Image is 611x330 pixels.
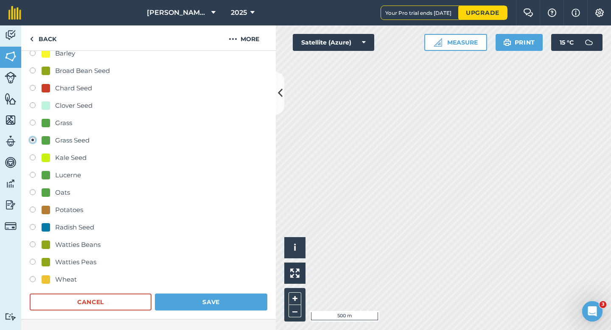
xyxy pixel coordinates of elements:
div: Watties Beans [55,240,101,250]
button: + [289,292,301,305]
span: 3 [600,301,606,308]
img: svg+xml;base64,PD94bWwgdmVyc2lvbj0iMS4wIiBlbmNvZGluZz0idXRmLTgiPz4KPCEtLSBHZW5lcmF0b3I6IEFkb2JlIE... [5,199,17,211]
div: Radish Seed [55,222,94,232]
img: Ruler icon [434,38,442,47]
img: svg+xml;base64,PHN2ZyB4bWxucz0iaHR0cDovL3d3dy53My5vcmcvMjAwMC9zdmciIHdpZHRoPSI1NiIgaGVpZ2h0PSI2MC... [5,114,17,126]
span: Your Pro trial ends [DATE] [385,10,458,16]
button: – [289,305,301,317]
button: More [212,25,276,50]
div: Potatoes [55,205,83,215]
img: Four arrows, one pointing top left, one top right, one bottom right and the last bottom left [290,268,300,278]
img: svg+xml;base64,PD94bWwgdmVyc2lvbj0iMS4wIiBlbmNvZGluZz0idXRmLTgiPz4KPCEtLSBHZW5lcmF0b3I6IEFkb2JlIE... [5,72,17,84]
div: Clover Seed [55,101,92,111]
img: svg+xml;base64,PHN2ZyB4bWxucz0iaHR0cDovL3d3dy53My5vcmcvMjAwMC9zdmciIHdpZHRoPSIxNyIgaGVpZ2h0PSIxNy... [572,8,580,18]
img: svg+xml;base64,PHN2ZyB4bWxucz0iaHR0cDovL3d3dy53My5vcmcvMjAwMC9zdmciIHdpZHRoPSI1NiIgaGVpZ2h0PSI2MC... [5,92,17,105]
img: svg+xml;base64,PD94bWwgdmVyc2lvbj0iMS4wIiBlbmNvZGluZz0idXRmLTgiPz4KPCEtLSBHZW5lcmF0b3I6IEFkb2JlIE... [5,313,17,321]
button: Cancel [30,294,151,310]
span: 2025 [231,8,247,18]
img: A cog icon [594,8,605,17]
div: Lucerne [55,170,81,180]
button: Satellite (Azure) [293,34,374,51]
div: Grass [55,118,72,128]
button: Print [496,34,543,51]
span: [PERSON_NAME] & Sons [147,8,208,18]
img: svg+xml;base64,PD94bWwgdmVyc2lvbj0iMS4wIiBlbmNvZGluZz0idXRmLTgiPz4KPCEtLSBHZW5lcmF0b3I6IEFkb2JlIE... [5,177,17,190]
div: Watties Peas [55,257,96,267]
img: svg+xml;base64,PHN2ZyB4bWxucz0iaHR0cDovL3d3dy53My5vcmcvMjAwMC9zdmciIHdpZHRoPSIxOSIgaGVpZ2h0PSIyNC... [503,37,511,48]
iframe: Intercom live chat [582,301,603,322]
img: svg+xml;base64,PHN2ZyB4bWxucz0iaHR0cDovL3d3dy53My5vcmcvMjAwMC9zdmciIHdpZHRoPSI5IiBoZWlnaHQ9IjI0Ii... [30,34,34,44]
img: fieldmargin Logo [8,6,21,20]
button: Measure [424,34,487,51]
div: Kale Seed [55,153,87,163]
button: Save [155,294,267,310]
span: i [294,242,296,253]
span: 15 ° C [560,34,574,51]
img: svg+xml;base64,PD94bWwgdmVyc2lvbj0iMS4wIiBlbmNvZGluZz0idXRmLTgiPz4KPCEtLSBHZW5lcmF0b3I6IEFkb2JlIE... [5,220,17,232]
div: Wheat [55,274,77,285]
div: Oats [55,187,70,198]
img: A question mark icon [547,8,557,17]
img: svg+xml;base64,PD94bWwgdmVyc2lvbj0iMS4wIiBlbmNvZGluZz0idXRmLTgiPz4KPCEtLSBHZW5lcmF0b3I6IEFkb2JlIE... [5,135,17,148]
img: svg+xml;base64,PD94bWwgdmVyc2lvbj0iMS4wIiBlbmNvZGluZz0idXRmLTgiPz4KPCEtLSBHZW5lcmF0b3I6IEFkb2JlIE... [5,156,17,169]
button: 15 °C [551,34,603,51]
img: Two speech bubbles overlapping with the left bubble in the forefront [523,8,533,17]
div: Grass Seed [55,135,90,145]
a: Upgrade [458,6,507,20]
div: Barley [55,48,75,59]
a: Back [21,25,65,50]
div: Broad Bean Seed [55,66,110,76]
img: svg+xml;base64,PHN2ZyB4bWxucz0iaHR0cDovL3d3dy53My5vcmcvMjAwMC9zdmciIHdpZHRoPSI1NiIgaGVpZ2h0PSI2MC... [5,50,17,63]
button: i [284,237,305,258]
div: Chard Seed [55,83,92,93]
img: svg+xml;base64,PD94bWwgdmVyc2lvbj0iMS4wIiBlbmNvZGluZz0idXRmLTgiPz4KPCEtLSBHZW5lcmF0b3I6IEFkb2JlIE... [5,29,17,42]
img: svg+xml;base64,PD94bWwgdmVyc2lvbj0iMS4wIiBlbmNvZGluZz0idXRmLTgiPz4KPCEtLSBHZW5lcmF0b3I6IEFkb2JlIE... [580,34,597,51]
img: svg+xml;base64,PHN2ZyB4bWxucz0iaHR0cDovL3d3dy53My5vcmcvMjAwMC9zdmciIHdpZHRoPSIyMCIgaGVpZ2h0PSIyNC... [229,34,237,44]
